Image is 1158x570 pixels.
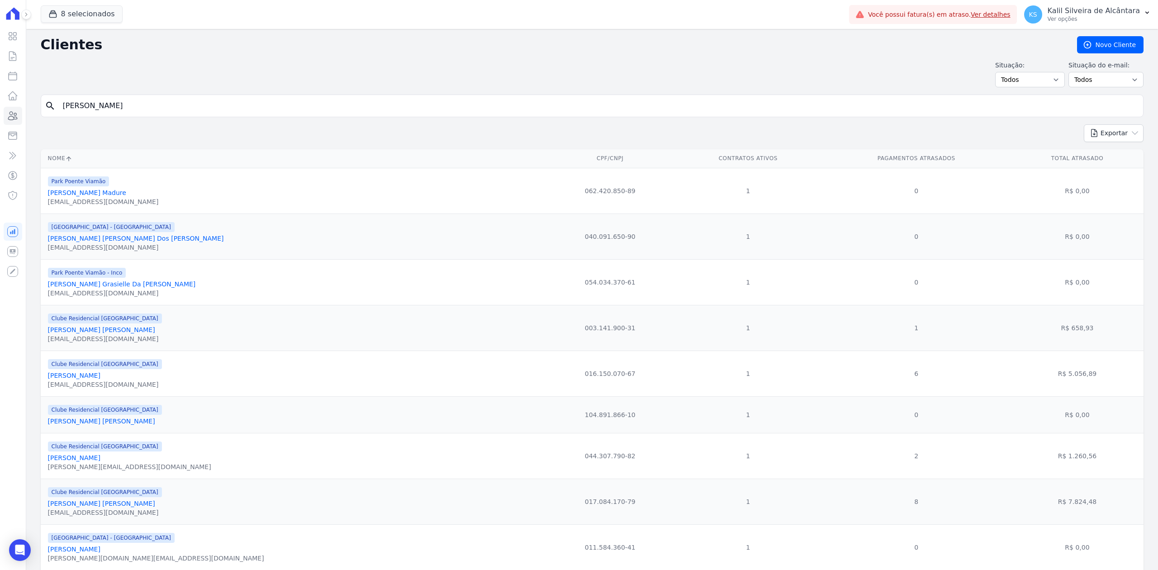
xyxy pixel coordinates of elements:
[674,149,821,168] th: Contratos Ativos
[822,259,1011,305] td: 0
[822,351,1011,396] td: 6
[1011,149,1144,168] th: Total Atrasado
[48,289,196,298] div: [EMAIL_ADDRESS][DOMAIN_NAME]
[822,214,1011,259] td: 0
[48,405,162,415] span: Clube Residencial [GEOGRAPHIC_DATA]
[1068,61,1144,70] label: Situação do e-mail:
[48,462,211,471] div: [PERSON_NAME][EMAIL_ADDRESS][DOMAIN_NAME]
[48,418,155,425] a: [PERSON_NAME] [PERSON_NAME]
[1084,124,1144,142] button: Exportar
[48,500,155,507] a: [PERSON_NAME] [PERSON_NAME]
[868,10,1011,19] span: Você possui fatura(s) em atraso.
[546,149,674,168] th: CPF/CNPJ
[1011,214,1144,259] td: R$ 0,00
[546,396,674,433] td: 104.891.866-10
[48,372,100,379] a: [PERSON_NAME]
[1048,6,1140,15] p: Kalil Silveira de Alcântara
[41,5,123,23] button: 8 selecionados
[9,539,31,561] div: Open Intercom Messenger
[546,305,674,351] td: 003.141.900-31
[546,168,674,214] td: 062.420.850-89
[1011,396,1144,433] td: R$ 0,00
[1011,351,1144,396] td: R$ 5.056,89
[1048,15,1140,23] p: Ver opções
[674,479,821,524] td: 1
[1017,2,1158,27] button: KS Kalil Silveira de Alcântara Ver opções
[822,524,1011,570] td: 0
[674,305,821,351] td: 1
[822,168,1011,214] td: 0
[45,100,56,111] i: search
[48,442,162,451] span: Clube Residencial [GEOGRAPHIC_DATA]
[41,149,546,168] th: Nome
[48,235,224,242] a: [PERSON_NAME] [PERSON_NAME] Dos [PERSON_NAME]
[48,326,155,333] a: [PERSON_NAME] [PERSON_NAME]
[48,197,159,206] div: [EMAIL_ADDRESS][DOMAIN_NAME]
[546,433,674,479] td: 044.307.790-82
[48,487,162,497] span: Clube Residencial [GEOGRAPHIC_DATA]
[674,259,821,305] td: 1
[57,97,1139,115] input: Buscar por nome, CPF ou e-mail
[546,259,674,305] td: 054.034.370-61
[48,454,100,461] a: [PERSON_NAME]
[674,524,821,570] td: 1
[1011,168,1144,214] td: R$ 0,00
[822,305,1011,351] td: 1
[48,189,126,196] a: [PERSON_NAME] Madure
[971,11,1011,18] a: Ver detalhes
[48,380,162,389] div: [EMAIL_ADDRESS][DOMAIN_NAME]
[48,554,264,563] div: [PERSON_NAME][DOMAIN_NAME][EMAIL_ADDRESS][DOMAIN_NAME]
[48,243,224,252] div: [EMAIL_ADDRESS][DOMAIN_NAME]
[48,313,162,323] span: Clube Residencial [GEOGRAPHIC_DATA]
[48,334,162,343] div: [EMAIL_ADDRESS][DOMAIN_NAME]
[546,214,674,259] td: 040.091.650-90
[822,433,1011,479] td: 2
[674,351,821,396] td: 1
[546,479,674,524] td: 017.084.170-79
[1011,259,1144,305] td: R$ 0,00
[1011,479,1144,524] td: R$ 7.824,48
[48,222,175,232] span: [GEOGRAPHIC_DATA] - [GEOGRAPHIC_DATA]
[822,479,1011,524] td: 8
[48,268,126,278] span: Park Poente Viamão - Inco
[546,524,674,570] td: 011.584.360-41
[1011,524,1144,570] td: R$ 0,00
[1077,36,1144,53] a: Novo Cliente
[995,61,1065,70] label: Situação:
[48,546,100,553] a: [PERSON_NAME]
[48,359,162,369] span: Clube Residencial [GEOGRAPHIC_DATA]
[674,168,821,214] td: 1
[822,396,1011,433] td: 0
[48,533,175,543] span: [GEOGRAPHIC_DATA] - [GEOGRAPHIC_DATA]
[41,37,1063,53] h2: Clientes
[674,396,821,433] td: 1
[1011,305,1144,351] td: R$ 658,93
[822,149,1011,168] th: Pagamentos Atrasados
[1029,11,1037,18] span: KS
[546,351,674,396] td: 016.150.070-67
[48,176,109,186] span: Park Poente Viamão
[48,280,196,288] a: [PERSON_NAME] Grasielle Da [PERSON_NAME]
[674,214,821,259] td: 1
[1011,433,1144,479] td: R$ 1.260,56
[48,508,162,517] div: [EMAIL_ADDRESS][DOMAIN_NAME]
[674,433,821,479] td: 1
